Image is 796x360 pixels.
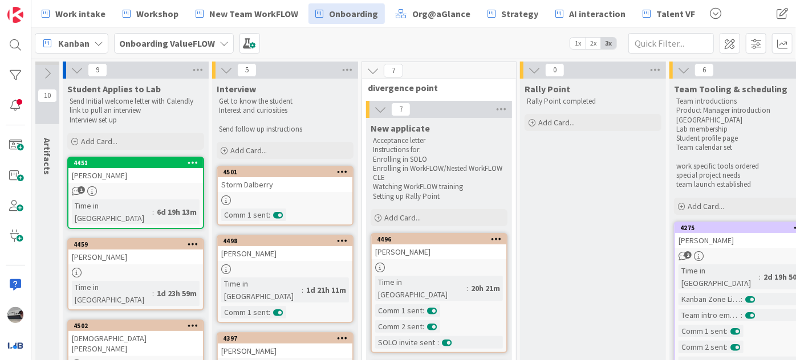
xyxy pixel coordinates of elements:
span: 6 [695,63,714,77]
div: [PERSON_NAME] [218,343,352,358]
div: Comm 1 sent [221,208,269,221]
p: Enrolling in SOLO [373,155,505,164]
div: 4397 [223,334,352,342]
span: Student Applies to Lab [67,83,161,95]
p: Send follow up instructions [219,125,351,134]
div: 6d 19h 13m [154,206,200,218]
a: New Team WorkFLOW [189,3,305,24]
div: Comm 1 sent [375,304,423,317]
span: Strategy [501,7,538,21]
img: avatar [7,337,23,353]
a: Talent VF [636,3,702,24]
span: : [423,320,424,333]
span: Workshop [136,7,178,21]
div: 4451 [68,158,203,168]
div: 4459 [74,240,203,248]
div: [PERSON_NAME] [372,244,506,259]
a: Work intake [35,3,112,24]
span: Add Card... [688,201,724,211]
div: 4397 [218,333,352,343]
span: 1x [570,38,586,49]
p: Get to know the student [219,97,351,106]
span: Add Card... [81,136,117,146]
span: : [152,287,154,300]
span: Artifacts [42,138,53,175]
p: Interview set up [70,116,202,125]
span: Onboarding [329,7,378,21]
p: Instructions for: [373,145,505,154]
a: 4501Storm DalberryComm 1 sent: [217,166,354,226]
div: Comm 1 sent [221,306,269,318]
span: 7 [384,64,403,77]
div: Time in [GEOGRAPHIC_DATA] [221,277,302,302]
div: 4501 [223,168,352,176]
input: Quick Filter... [628,33,714,54]
div: 4498 [218,236,352,246]
b: Onboarding ValueFLOW [119,38,215,49]
span: : [269,306,270,318]
div: 1d 21h 11m [303,284,349,296]
span: Add Card... [384,212,421,223]
div: Comm 1 sent [679,325,726,337]
p: Send Initial welcome letter with Calendly link to pull an interview [70,97,202,116]
div: Time in [GEOGRAPHIC_DATA] [679,264,759,289]
span: : [466,282,468,294]
p: Interest and curiosities [219,106,351,115]
span: 1 [78,186,85,194]
div: Storm Dalberry [218,177,352,192]
span: : [152,206,154,218]
span: 9 [88,63,107,77]
a: 4498[PERSON_NAME]Time in [GEOGRAPHIC_DATA]:1d 21h 11mComm 1 sent: [217,235,354,323]
div: 4496 [377,235,506,243]
div: [PERSON_NAME] [68,168,203,183]
span: : [741,293,742,305]
span: 10 [38,89,57,103]
a: AI interaction [549,3,632,24]
span: New applicate [371,122,430,134]
div: Time in [GEOGRAPHIC_DATA] [72,281,152,306]
span: : [269,208,270,221]
div: Kanban Zone Licensed [679,293,741,305]
span: : [423,304,424,317]
span: : [741,309,742,321]
span: Rally Point [525,83,570,95]
p: Acceptance letter [373,136,505,145]
p: Rally Point completed [527,97,659,106]
span: 7 [391,103,411,116]
div: 4502[DEMOGRAPHIC_DATA][PERSON_NAME] [68,321,203,356]
span: 0 [545,63,564,77]
div: Comm 2 sent [375,320,423,333]
span: 5 [237,63,257,77]
div: 4496 [372,234,506,244]
div: 4498 [223,237,352,245]
span: : [759,271,761,283]
div: Time in [GEOGRAPHIC_DATA] [375,276,466,301]
img: Visit kanbanzone.com [7,7,23,23]
div: 4502 [74,322,203,330]
p: Watching WorkFLOW training [373,182,505,191]
a: 4496[PERSON_NAME]Time in [GEOGRAPHIC_DATA]:20h 21mComm 1 sent:Comm 2 sent:SOLO invite sent: [371,233,507,353]
span: Kanban [58,36,90,50]
a: 4459[PERSON_NAME]Time in [GEOGRAPHIC_DATA]:1d 23h 59m [67,238,204,310]
span: AI interaction [569,7,626,21]
div: 4451 [74,159,203,167]
div: 4501Storm Dalberry [218,167,352,192]
p: Enrolling in WorkFLOW/Nested WorkFLOW CLE [373,164,505,183]
span: Talent VF [656,7,695,21]
span: : [726,325,728,337]
a: 4451[PERSON_NAME]Time in [GEOGRAPHIC_DATA]:6d 19h 13m [67,157,204,229]
div: 4496[PERSON_NAME] [372,234,506,259]
span: divergence point [368,82,502,93]
a: Onboarding [308,3,385,24]
div: 4397[PERSON_NAME] [218,333,352,358]
span: Team Tooling & scheduling [674,83,787,95]
div: Team intro email sent [679,309,741,321]
div: [DEMOGRAPHIC_DATA][PERSON_NAME] [68,331,203,356]
div: 4459[PERSON_NAME] [68,239,203,264]
div: 4451[PERSON_NAME] [68,158,203,183]
span: 2x [586,38,601,49]
div: 20h 21m [468,282,503,294]
div: 4498[PERSON_NAME] [218,236,352,261]
div: 4501 [218,167,352,177]
span: 2 [684,251,692,259]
